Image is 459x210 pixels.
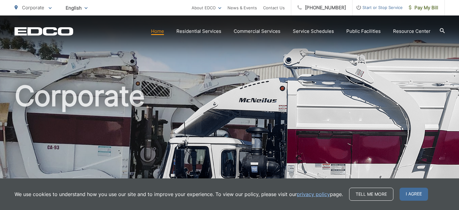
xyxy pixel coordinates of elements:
[61,2,92,13] span: English
[409,4,438,11] span: Pay My Bill
[293,28,334,35] a: Service Schedules
[15,190,343,198] p: We use cookies to understand how you use our site and to improve your experience. To view our pol...
[192,4,221,11] a: About EDCO
[15,27,73,36] a: EDCD logo. Return to the homepage.
[400,188,428,201] span: I agree
[346,28,381,35] a: Public Facilities
[22,5,44,11] span: Corporate
[297,190,330,198] a: privacy policy
[393,28,431,35] a: Resource Center
[151,28,164,35] a: Home
[349,188,393,201] a: Tell me more
[234,28,280,35] a: Commercial Services
[176,28,221,35] a: Residential Services
[263,4,285,11] a: Contact Us
[227,4,257,11] a: News & Events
